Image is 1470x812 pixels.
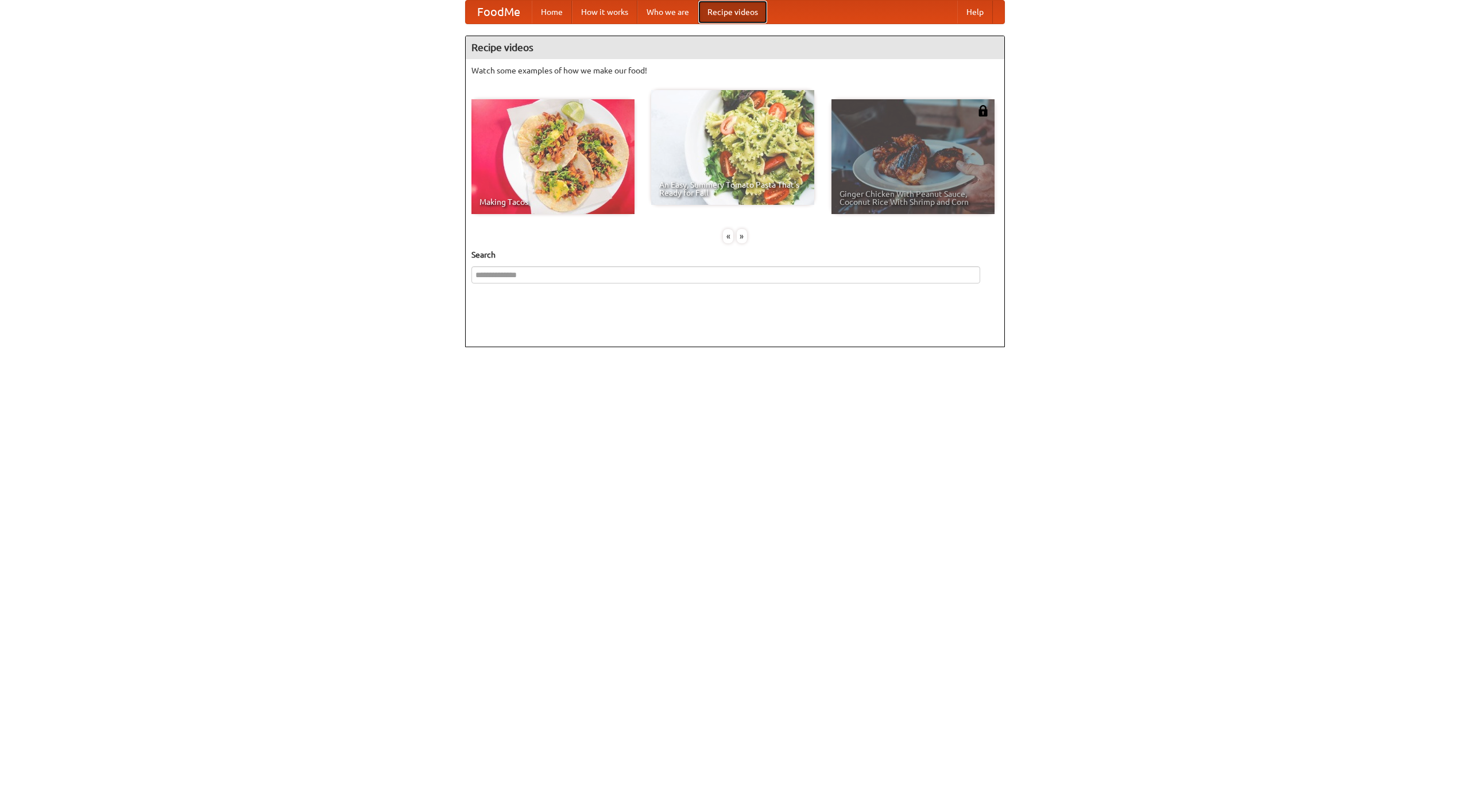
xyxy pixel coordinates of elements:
a: Making Tacos [471,99,635,214]
h5: Search [471,249,999,261]
a: Home [532,1,572,24]
a: Who we are [637,1,698,24]
a: Help [957,1,993,24]
a: FoodMe [466,1,532,24]
span: Making Tacos [479,198,626,206]
img: 483408.png [977,105,989,116]
a: An Easy, Summery Tomato Pasta That's Ready for Fall [651,90,814,205]
a: Recipe videos [698,1,767,24]
span: An Easy, Summery Tomato Pasta That's Ready for Fall [659,181,806,197]
div: » [737,229,747,243]
h4: Recipe videos [466,36,1004,59]
div: « [723,229,733,243]
p: Watch some examples of how we make our food! [471,65,999,76]
a: How it works [572,1,637,24]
